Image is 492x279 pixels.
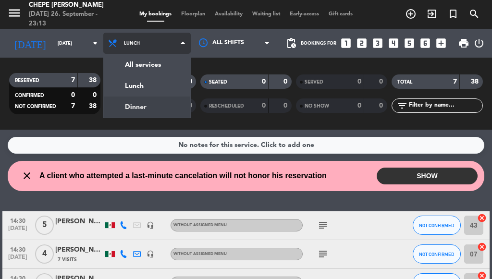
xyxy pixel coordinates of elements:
[104,97,190,118] a: Dinner
[285,37,297,49] span: pending_actions
[7,34,53,53] i: [DATE]
[6,243,30,255] span: 14:30
[324,12,357,17] span: Gift cards
[89,37,101,49] i: arrow_drop_down
[477,213,487,223] i: cancel
[173,252,227,256] span: Without assigned menu
[473,29,485,58] div: LOG OUT
[71,103,75,109] strong: 7
[135,12,176,17] span: My bookings
[21,170,33,182] i: close
[357,78,361,85] strong: 0
[377,168,478,184] button: SHOW
[210,12,247,17] span: Availability
[471,78,480,85] strong: 38
[7,6,22,20] i: menu
[379,78,385,85] strong: 0
[104,54,190,75] a: All services
[413,244,461,264] button: NOT CONFIRMED
[473,37,485,49] i: power_settings_new
[209,104,244,109] span: RESCHEDULED
[405,8,417,20] i: add_circle_outline
[413,216,461,235] button: NOT CONFIRMED
[58,256,77,264] span: 7 Visits
[301,41,336,46] span: Bookings for
[468,8,480,20] i: search
[6,254,30,265] span: [DATE]
[317,248,329,260] i: subject
[317,219,329,231] i: subject
[408,100,482,111] input: Filter by name...
[419,37,431,49] i: looks_6
[285,12,324,17] span: Early-access
[29,0,116,10] div: Chepe [PERSON_NAME]
[419,252,454,257] span: NOT CONFIRMED
[435,37,447,49] i: add_box
[262,102,266,109] strong: 0
[147,221,154,229] i: headset_mic
[371,37,384,49] i: looks_3
[419,223,454,228] span: NOT CONFIRMED
[283,78,289,85] strong: 0
[305,80,323,85] span: SERVED
[176,12,210,17] span: Floorplan
[396,100,408,111] i: filter_list
[71,92,75,98] strong: 0
[403,37,416,49] i: looks_5
[305,104,329,109] span: NO SHOW
[15,93,44,98] span: CONFIRMED
[397,80,412,85] span: TOTAL
[35,216,54,235] span: 5
[262,78,266,85] strong: 0
[209,80,227,85] span: SEATED
[283,102,289,109] strong: 0
[458,37,469,49] span: print
[178,140,314,151] div: No notes for this service. Click to add one
[477,242,487,252] i: cancel
[426,8,438,20] i: exit_to_app
[15,78,39,83] span: RESERVED
[147,250,154,258] i: headset_mic
[55,244,103,255] div: [PERSON_NAME]
[453,78,457,85] strong: 7
[247,12,285,17] span: Waiting list
[29,10,116,28] div: [DATE] 26. September - 23:13
[124,41,140,46] span: Lunch
[356,37,368,49] i: looks_two
[93,92,98,98] strong: 0
[357,102,361,109] strong: 0
[7,6,22,24] button: menu
[15,104,56,109] span: NOT CONFIRMED
[89,103,98,109] strong: 38
[6,215,30,226] span: 14:30
[6,225,30,236] span: [DATE]
[55,216,103,227] div: [PERSON_NAME]
[35,244,54,264] span: 4
[173,223,227,227] span: Without assigned menu
[379,102,385,109] strong: 0
[89,77,98,84] strong: 38
[447,8,459,20] i: turned_in_not
[188,102,194,109] strong: 0
[387,37,400,49] i: looks_4
[188,78,194,85] strong: 0
[71,77,75,84] strong: 7
[39,170,327,182] span: A client who attempted a last-minute cancelation will not honor his reservation
[104,75,190,97] a: Lunch
[340,37,352,49] i: looks_one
